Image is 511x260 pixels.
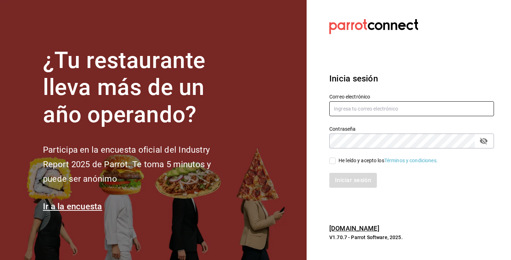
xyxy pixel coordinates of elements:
[339,157,438,164] div: He leído y acepto los
[329,101,494,116] input: Ingresa tu correo electrónico
[478,135,490,147] button: passwordField
[329,225,379,232] a: [DOMAIN_NAME]
[43,47,235,129] h1: ¿Tu restaurante lleva más de un año operando?
[384,158,438,163] a: Términos y condiciones.
[329,126,494,131] label: Contraseña
[329,234,494,241] p: V1.70.7 - Parrot Software, 2025.
[329,72,494,85] h3: Inicia sesión
[43,202,102,211] a: Ir a la encuesta
[43,143,235,186] h2: Participa en la encuesta oficial del Industry Report 2025 de Parrot. Te toma 5 minutos y puede se...
[329,94,494,99] label: Correo electrónico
